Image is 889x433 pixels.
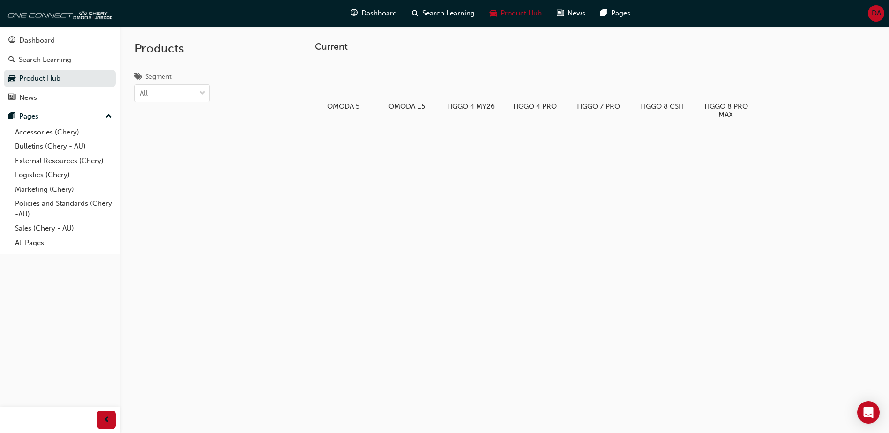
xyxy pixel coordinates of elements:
button: DA [868,5,884,22]
a: TIGGO 8 CSH [634,60,690,114]
div: Dashboard [19,35,55,46]
a: Policies and Standards (Chery -AU) [11,196,116,221]
a: guage-iconDashboard [343,4,404,23]
span: news-icon [557,7,564,19]
span: DA [872,8,881,19]
a: OMODA E5 [379,60,435,114]
h5: TIGGO 7 PRO [574,102,623,111]
span: car-icon [490,7,497,19]
div: News [19,92,37,103]
h5: TIGGO 8 PRO MAX [701,102,750,119]
div: Segment [145,72,172,82]
a: Logistics (Chery) [11,168,116,182]
h5: TIGGO 8 CSH [637,102,687,111]
span: News [568,8,585,19]
span: Product Hub [501,8,542,19]
h5: OMODA 5 [319,102,368,111]
span: pages-icon [600,7,607,19]
span: Search Learning [422,8,475,19]
a: TIGGO 4 PRO [506,60,562,114]
a: All Pages [11,236,116,250]
h5: TIGGO 4 PRO [510,102,559,111]
h5: OMODA E5 [382,102,432,111]
a: OMODA 5 [315,60,371,114]
span: guage-icon [8,37,15,45]
span: down-icon [199,88,206,100]
a: Product Hub [4,70,116,87]
button: Pages [4,108,116,125]
span: tags-icon [134,73,142,82]
a: TIGGO 8 PRO MAX [697,60,754,122]
a: Marketing (Chery) [11,182,116,197]
a: Sales (Chery - AU) [11,221,116,236]
span: Dashboard [361,8,397,19]
div: All [140,88,148,99]
span: search-icon [8,56,15,64]
span: pages-icon [8,112,15,121]
a: Bulletins (Chery - AU) [11,139,116,154]
a: Accessories (Chery) [11,125,116,140]
a: news-iconNews [549,4,593,23]
a: TIGGO 4 MY26 [442,60,499,114]
span: prev-icon [103,414,110,426]
span: car-icon [8,75,15,83]
img: oneconnect [5,4,112,22]
div: Search Learning [19,54,71,65]
a: Dashboard [4,32,116,49]
div: Open Intercom Messenger [857,401,880,424]
h5: TIGGO 4 MY26 [446,102,495,111]
span: news-icon [8,94,15,102]
a: Search Learning [4,51,116,68]
a: News [4,89,116,106]
span: Pages [611,8,630,19]
div: Pages [19,111,38,122]
h2: Products [134,41,210,56]
a: TIGGO 7 PRO [570,60,626,114]
h3: Current [315,41,847,52]
a: car-iconProduct Hub [482,4,549,23]
a: External Resources (Chery) [11,154,116,168]
span: up-icon [105,111,112,123]
span: search-icon [412,7,418,19]
span: guage-icon [351,7,358,19]
a: search-iconSearch Learning [404,4,482,23]
button: DashboardSearch LearningProduct HubNews [4,30,116,108]
a: pages-iconPages [593,4,638,23]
